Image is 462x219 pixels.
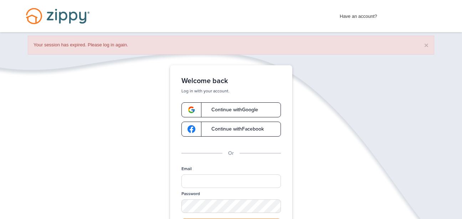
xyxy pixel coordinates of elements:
[181,122,281,137] a: google-logoContinue withFacebook
[340,9,377,20] span: Have an account?
[188,125,195,133] img: google-logo
[181,77,281,85] h1: Welcome back
[228,149,234,157] p: Or
[204,127,264,132] span: Continue with Facebook
[204,107,258,112] span: Continue with Google
[28,36,434,55] div: Your session has expired. Please log in again.
[181,88,281,94] p: Log in with your account.
[188,106,195,114] img: google-logo
[181,166,192,172] label: Email
[181,191,200,197] label: Password
[181,199,281,213] input: Password
[181,102,281,117] a: google-logoContinue withGoogle
[424,41,428,49] button: ×
[181,174,281,188] input: Email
